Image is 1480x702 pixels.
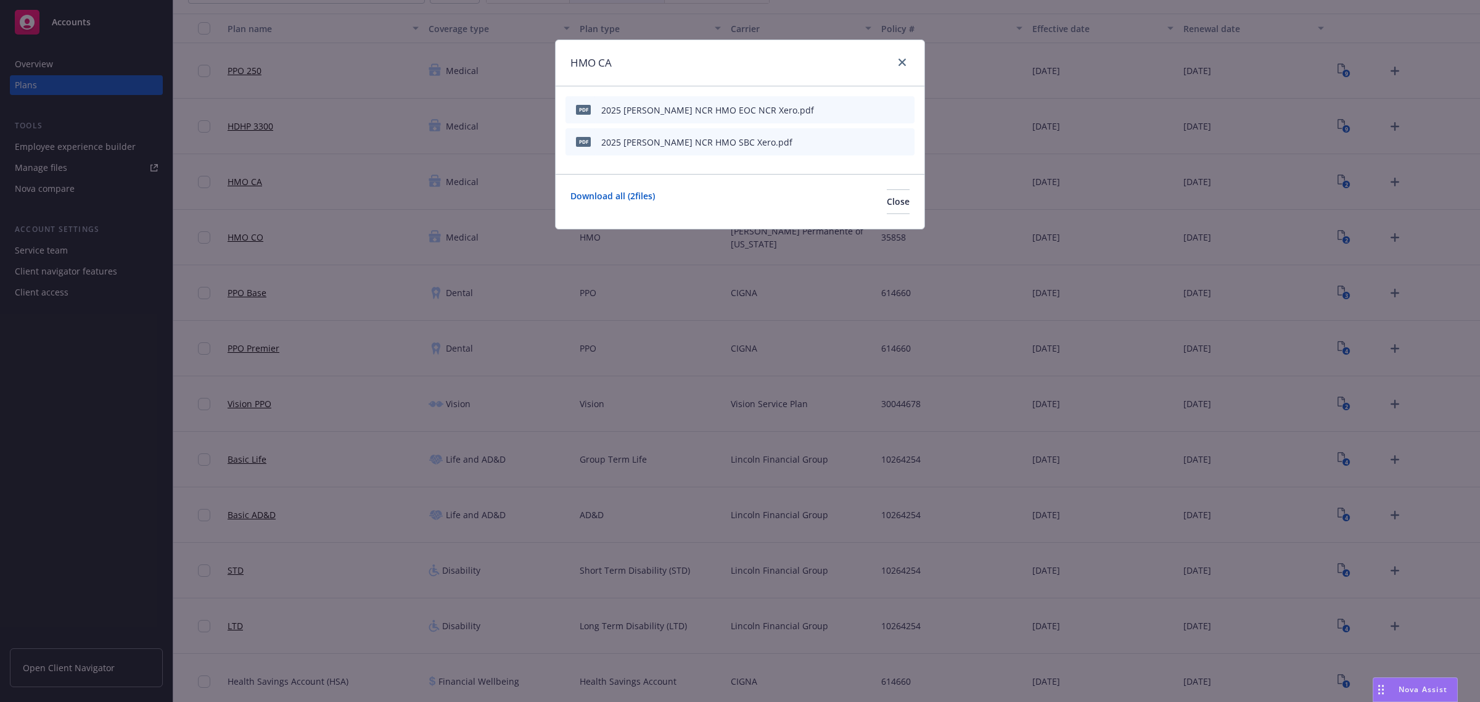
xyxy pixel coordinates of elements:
[576,137,591,146] span: pdf
[570,189,655,214] a: Download all ( 2 files)
[1373,677,1458,702] button: Nova Assist
[1373,678,1389,701] div: Drag to move
[879,104,890,117] button: preview file
[900,136,910,149] button: archive file
[1399,684,1447,695] span: Nova Assist
[601,136,792,149] div: 2025 [PERSON_NAME] NCR HMO SBC Xero.pdf
[895,55,910,70] a: close
[887,196,910,207] span: Close
[879,136,890,149] button: preview file
[576,105,591,114] span: pdf
[887,189,910,214] button: Close
[570,55,612,71] h1: HMO CA
[859,104,869,117] button: download file
[900,104,910,117] button: archive file
[601,104,814,117] div: 2025 [PERSON_NAME] NCR HMO EOC NCR Xero.pdf
[859,136,869,149] button: download file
